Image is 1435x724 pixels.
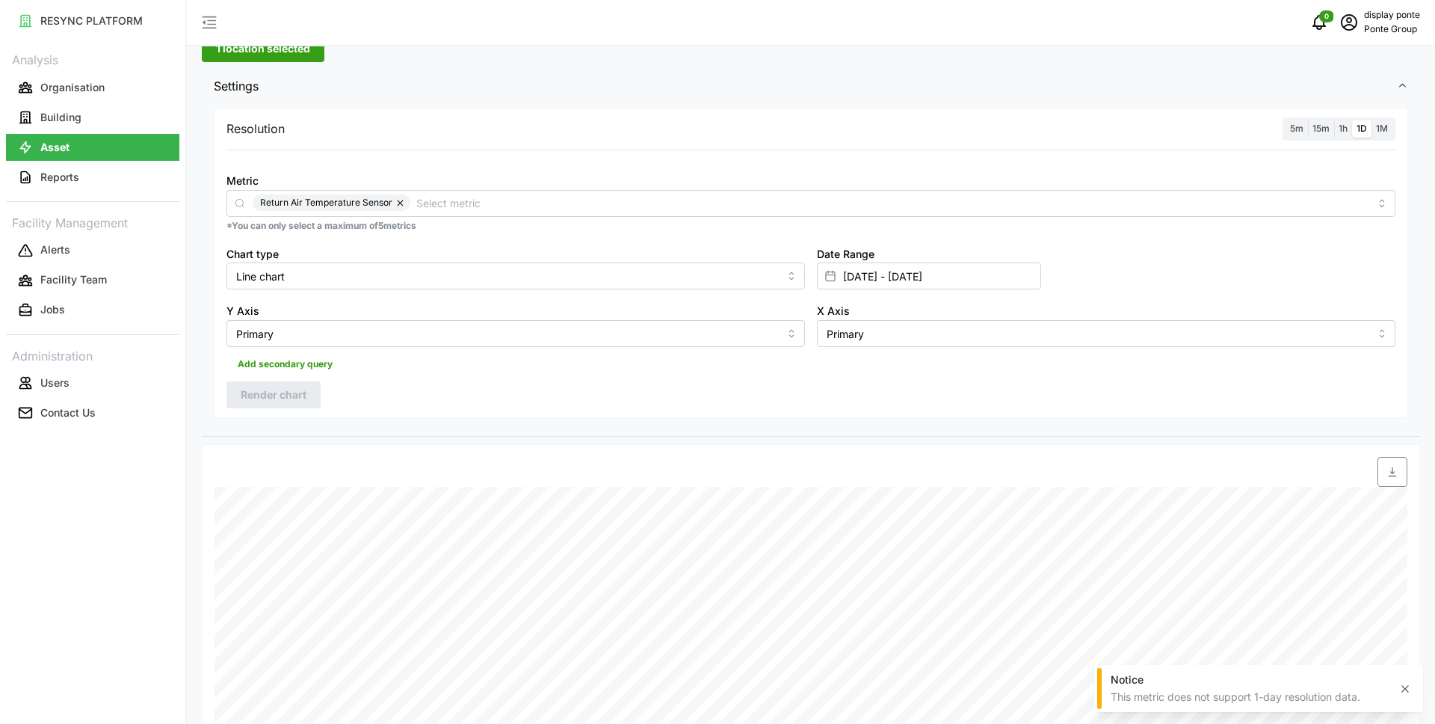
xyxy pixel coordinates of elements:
p: Ponte Group [1364,22,1420,37]
div: Settings [202,104,1420,436]
a: Users [6,368,179,398]
p: Facility Team [40,272,107,287]
button: Asset [6,134,179,161]
input: Select Y axis [226,320,805,347]
span: Settings [214,68,1397,105]
span: Return Air Temperature Sensor [260,194,392,211]
button: notifications [1304,7,1334,37]
span: 1D [1357,123,1367,134]
a: Asset [6,132,179,162]
div: This metric does not support 1-day resolution data. [1111,690,1387,705]
p: Users [40,375,70,390]
input: Select chart type [226,263,805,289]
p: Administration [6,344,179,366]
p: Analysis [6,48,179,70]
label: Y Axis [226,303,259,319]
input: Select X axis [817,320,1395,347]
p: Facility Management [6,211,179,233]
p: RESYNC PLATFORM [40,13,143,28]
button: Facility Team [6,267,179,294]
button: Render chart [226,381,321,408]
span: 1 location selected [216,36,310,61]
p: Alerts [40,242,70,257]
label: Metric [226,173,259,189]
span: 15m [1312,123,1330,134]
a: Contact Us [6,398,179,428]
input: Select metric [416,194,1369,211]
p: Reports [40,170,79,185]
a: Jobs [6,295,179,325]
button: Organisation [6,74,179,101]
a: RESYNC PLATFORM [6,6,179,36]
span: 1M [1376,123,1388,134]
a: Reports [6,162,179,192]
button: Alerts [6,237,179,264]
input: Select date range [817,263,1041,289]
p: Building [40,110,81,125]
p: display ponte [1364,8,1420,22]
button: Contact Us [6,399,179,426]
span: 0 [1324,11,1329,22]
button: Users [6,369,179,396]
div: Notice [1111,672,1387,687]
p: Resolution [226,120,285,138]
label: X Axis [817,303,850,319]
a: Organisation [6,73,179,102]
button: Reports [6,164,179,191]
a: Alerts [6,236,179,266]
button: RESYNC PLATFORM [6,7,179,34]
p: Asset [40,140,70,155]
span: 5m [1290,123,1303,134]
button: Add secondary query [226,353,344,375]
p: Organisation [40,80,105,95]
span: Render chart [241,382,306,408]
button: 1 location selected [202,35,324,62]
p: Contact Us [40,405,96,420]
span: 1h [1339,123,1348,134]
button: schedule [1334,7,1364,37]
a: Building [6,102,179,132]
p: Jobs [40,302,65,317]
label: Date Range [817,246,874,263]
button: Building [6,104,179,131]
p: *You can only select a maximum of 5 metrics [226,220,1395,233]
span: Add secondary query [238,354,333,375]
label: Chart type [226,246,279,263]
button: Jobs [6,297,179,324]
button: Settings [202,68,1420,105]
a: Facility Team [6,266,179,295]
